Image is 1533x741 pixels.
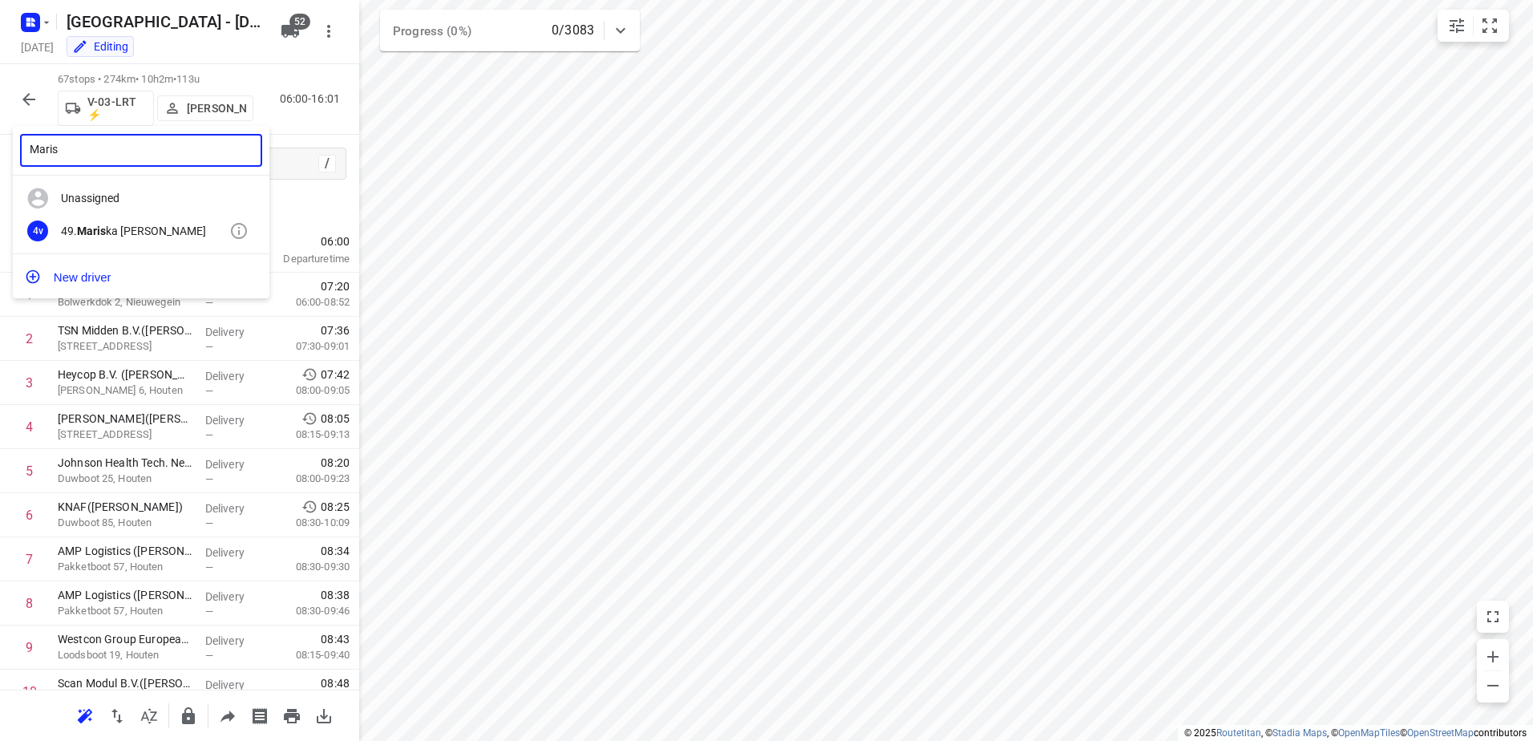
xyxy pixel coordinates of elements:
[61,225,229,237] div: 49. ka [PERSON_NAME]
[13,182,269,215] div: Unassigned
[13,215,269,248] div: 4v49.Mariska [PERSON_NAME]
[13,261,269,293] button: New driver
[27,221,48,241] div: 4v
[61,192,229,204] div: Unassigned
[77,225,106,237] b: Maris
[20,134,262,167] input: Assign to...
